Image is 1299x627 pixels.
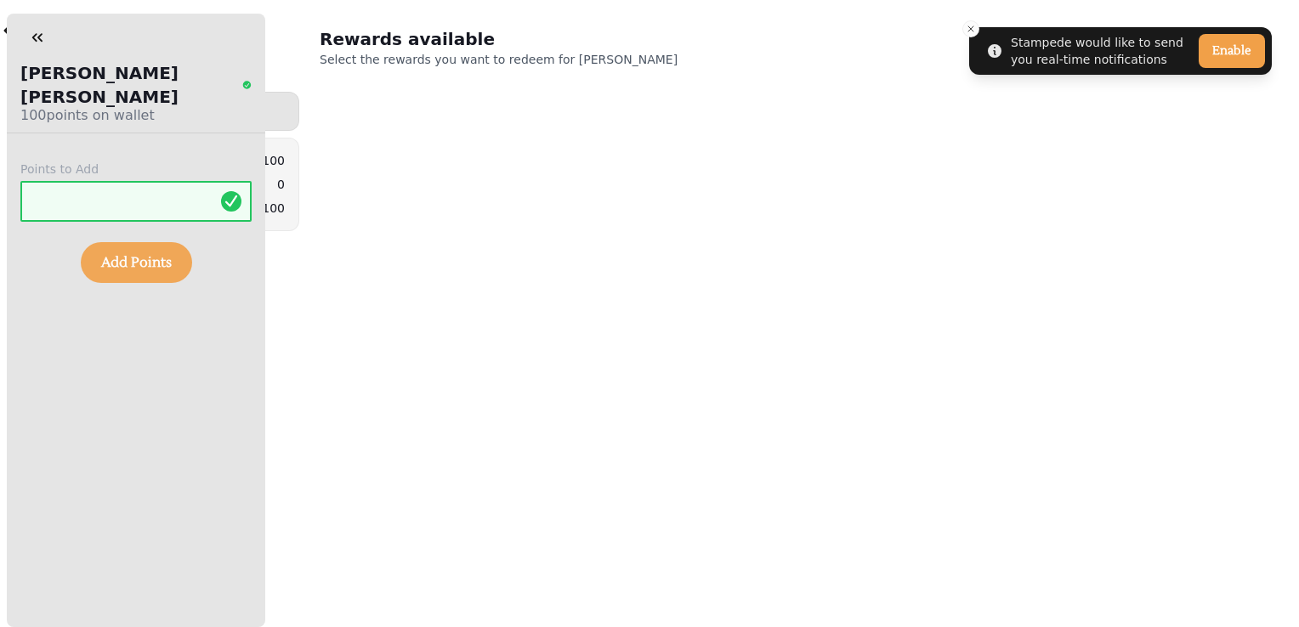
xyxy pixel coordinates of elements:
[1011,34,1192,68] div: Stampede would like to send you real-time notifications
[1199,34,1265,68] button: Enable
[101,256,172,269] span: Add Points
[277,176,285,193] p: 0
[20,105,252,126] p: 100 points on wallet
[962,20,979,37] button: Close toast
[81,242,192,283] button: Add Points
[320,51,755,68] p: Select the rewards you want to redeem for
[20,161,252,178] label: Points to Add
[262,152,285,169] p: 100
[262,200,285,217] p: 100
[320,27,646,51] h2: Rewards available
[579,53,678,66] span: [PERSON_NAME]
[20,61,239,109] p: [PERSON_NAME] [PERSON_NAME]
